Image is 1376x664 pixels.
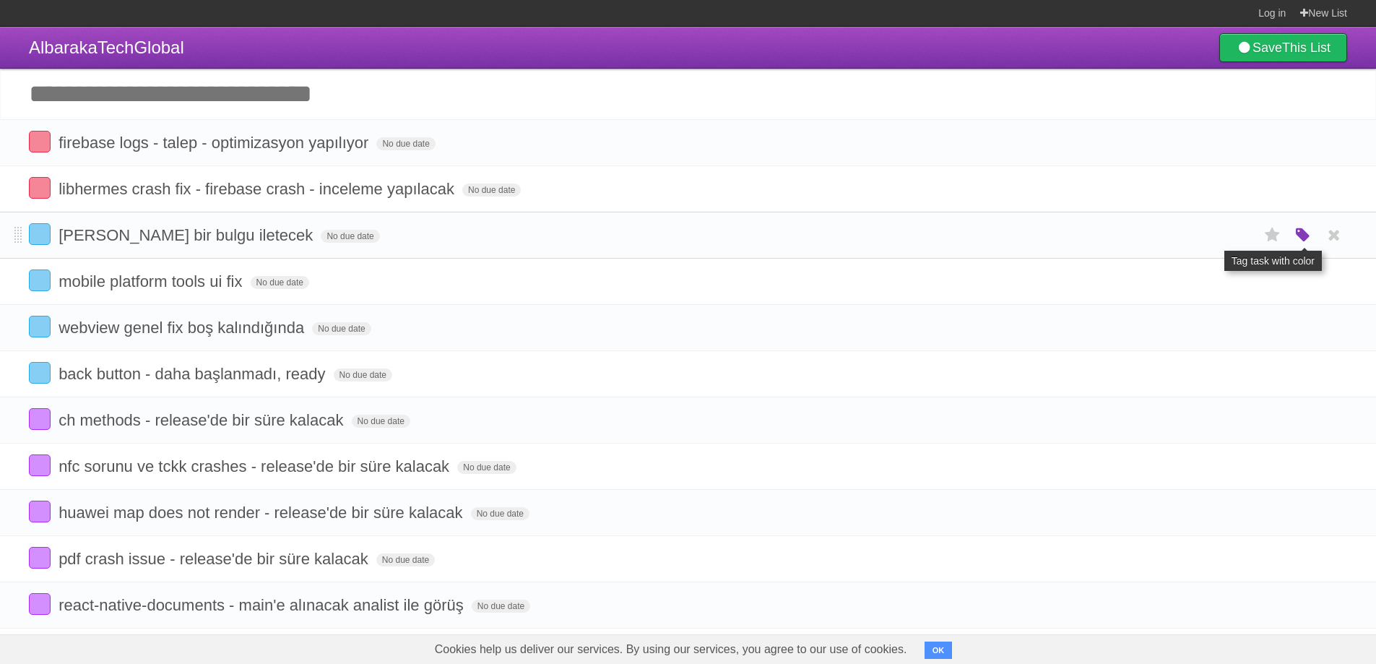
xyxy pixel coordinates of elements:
[29,131,51,152] label: Done
[925,642,953,659] button: OK
[29,177,51,199] label: Done
[29,408,51,430] label: Done
[1259,223,1286,247] label: Star task
[59,550,372,568] span: pdf crash issue - release'de bir süre kalacak
[59,180,458,198] span: libhermes crash fix - firebase crash - inceleme yapılacak
[251,276,309,289] span: No due date
[59,365,329,383] span: back button - daha başlanmadı, ready
[457,461,516,474] span: No due date
[1282,40,1330,55] b: This List
[376,553,435,566] span: No due date
[59,504,466,522] span: huawei map does not render - release'de bir süre kalacak
[59,457,453,475] span: nfc sorunu ve tckk crashes - release'de bir süre kalacak
[59,226,316,244] span: [PERSON_NAME] bir bulgu iletecek
[29,223,51,245] label: Done
[59,319,308,337] span: webview genel fix boş kalındığında
[1219,33,1347,62] a: SaveThis List
[29,270,51,291] label: Done
[29,501,51,522] label: Done
[29,316,51,337] label: Done
[352,415,410,428] span: No due date
[312,322,371,335] span: No due date
[59,411,347,429] span: ch methods - release'de bir süre kalacak
[29,38,184,57] span: AlbarakaTechGlobal
[321,230,379,243] span: No due date
[334,368,392,381] span: No due date
[472,600,530,613] span: No due date
[59,272,246,290] span: mobile platform tools ui fix
[471,507,529,520] span: No due date
[29,454,51,476] label: Done
[420,635,922,664] span: Cookies help us deliver our services. By using our services, you agree to our use of cookies.
[462,184,521,197] span: No due date
[29,362,51,384] label: Done
[59,134,372,152] span: firebase logs - talep - optimizasyon yapılıyor
[29,593,51,615] label: Done
[29,547,51,569] label: Done
[59,596,467,614] span: react-native-documents - main'e alınacak analist ile görüş
[376,137,435,150] span: No due date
